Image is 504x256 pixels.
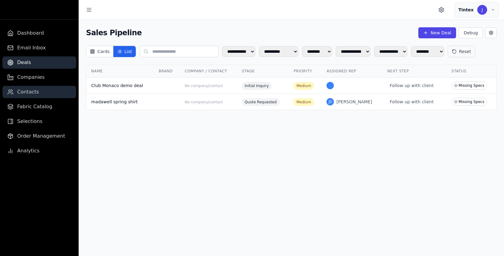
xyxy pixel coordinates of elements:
[154,65,180,78] th: Brand
[17,59,31,66] span: Deals
[2,145,76,157] a: Analytics
[486,27,497,38] button: Edit Deal Stages
[294,82,314,90] span: Medium
[17,44,46,52] span: Email Inbox
[86,46,113,57] button: Cards
[477,5,487,15] div: J
[387,81,442,90] span: Follow up with client
[2,71,76,83] a: Companies
[418,27,456,38] button: New Deal
[451,82,487,90] span: Missing Specs
[2,101,76,113] a: Fabric Catalog
[436,4,447,15] button: Settings
[448,46,475,57] button: Reset
[2,42,76,54] a: Email Inbox
[294,98,314,106] span: Medium
[84,4,95,15] button: Toggle sidebar
[17,88,39,96] span: Contacts
[242,82,272,90] span: Initial Inquiry
[2,27,76,39] a: Dashboard
[454,2,499,17] button: Account menu
[336,99,372,105] span: [PERSON_NAME]
[447,65,496,78] th: Status
[17,74,45,81] span: Companies
[289,65,322,78] th: Priority
[2,115,76,128] a: Selections
[322,65,382,78] th: Assigned Rep
[180,65,237,78] th: Company / Contact
[86,65,154,78] th: Name
[451,98,487,106] span: Missing Specs
[2,86,76,98] a: Contacts
[242,98,279,106] span: Quote Requested
[459,27,483,38] button: Debug
[387,97,442,106] span: Follow up with client
[86,28,142,38] h1: Sales Pipeline
[86,94,154,110] td: madawell spring shirt
[17,103,52,110] span: Fabric Catalog
[326,98,334,105] div: JS
[458,7,474,13] div: Tintex
[86,78,154,94] td: Club Monaco demo deal
[17,118,42,125] span: Selections
[2,56,76,69] a: Deals
[2,130,76,142] a: Order Management
[185,100,223,104] span: No company/contact
[17,147,40,155] span: Analytics
[113,46,135,57] button: List
[237,65,289,78] th: Stage
[382,65,447,78] th: Next Step
[17,29,44,37] span: Dashboard
[185,84,223,88] span: No company/contact
[17,132,65,140] span: Order Management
